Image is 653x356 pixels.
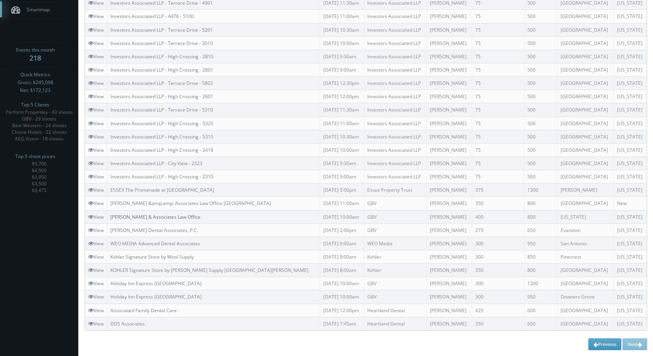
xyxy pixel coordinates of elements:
[524,290,557,304] td: 950
[613,10,647,23] td: [US_STATE]
[524,170,557,183] td: 500
[524,250,557,263] td: 850
[472,170,524,183] td: 75
[427,290,472,304] td: [PERSON_NAME]
[472,156,524,170] td: 75
[88,120,104,127] a: View
[110,240,200,247] a: WEO MEDIA Advanced Dental Associates
[110,53,213,60] a: Investors Associated LLP - High Crossing - 2810
[110,120,213,127] a: Investors Associated LLP - High Crossing - 5325
[320,223,364,237] td: [DATE] 2:00pm
[557,277,614,290] td: [GEOGRAPHIC_DATA]
[524,103,557,117] td: 500
[557,50,614,63] td: [GEOGRAPHIC_DATA]
[427,170,472,183] td: [PERSON_NAME]
[524,77,557,90] td: 500
[320,277,364,290] td: [DATE] 10:00am
[613,103,647,117] td: [US_STATE]
[364,50,427,63] td: Investors Associated LLP
[427,183,472,197] td: [PERSON_NAME]
[557,36,614,50] td: [GEOGRAPHIC_DATA]
[110,160,202,167] a: Investors Associated LLP - City View - 2323
[110,93,213,100] a: Investors Associated LLP - High Crossing - 2601
[110,67,213,73] a: Investors Associated LLP - High Crossing - 2801
[364,183,427,197] td: Essex Property Trust
[110,307,177,314] a: Associated Family Dental Care
[613,210,647,223] td: [US_STATE]
[23,6,50,13] span: Smartmap
[364,143,427,156] td: Investors Associated LLP
[557,90,614,103] td: [GEOGRAPHIC_DATA]
[320,77,364,90] td: [DATE] 12:30pm
[364,90,427,103] td: Investors Associated LLP
[320,130,364,143] td: [DATE] 10:30am
[613,290,647,304] td: [US_STATE]
[427,103,472,117] td: [PERSON_NAME]
[320,197,364,210] td: [DATE] 11:00am
[110,280,202,287] a: Holiday Inn Express [GEOGRAPHIC_DATA]
[20,71,50,79] span: Quick Metrics
[613,264,647,277] td: [US_STATE]
[364,130,427,143] td: Investors Associated LLP
[524,23,557,36] td: 500
[472,197,524,210] td: 350
[88,307,104,314] a: View
[557,250,614,263] td: Pinecrest
[20,86,51,94] span: Net: $172,123
[364,197,427,210] td: GBV
[427,36,472,50] td: [PERSON_NAME]
[588,338,621,350] a: Previous
[110,254,194,260] a: Kohler Signature Store by Wool Supply
[524,264,557,277] td: 800
[427,10,472,23] td: [PERSON_NAME]
[110,40,213,47] a: Investors Associated LLP - Terrace Drive - 3010
[613,36,647,50] td: [US_STATE]
[472,210,524,223] td: 400
[557,143,614,156] td: [GEOGRAPHIC_DATA]
[557,170,614,183] td: [GEOGRAPHIC_DATA]
[364,290,427,304] td: GBV
[110,27,213,33] a: Investors Associated LLP - Terrace Drive - 5201
[613,183,647,197] td: [US_STATE]
[427,23,472,36] td: [PERSON_NAME]
[524,317,557,330] td: 600
[557,210,614,223] td: [US_STATE]
[472,250,524,263] td: 300
[524,130,557,143] td: 500
[524,63,557,76] td: 500
[557,117,614,130] td: [GEOGRAPHIC_DATA]
[472,117,524,130] td: 75
[524,143,557,156] td: 500
[557,237,614,250] td: San Antonio
[613,90,647,103] td: [US_STATE]
[557,63,614,76] td: [GEOGRAPHIC_DATA]
[524,277,557,290] td: 1200
[472,277,524,290] td: 300
[524,197,557,210] td: 800
[364,223,427,237] td: GBV
[364,317,427,330] td: Heartland Dental
[110,267,308,273] a: KOHLER Signature Store by [PERSON_NAME] Supply [GEOGRAPHIC_DATA][PERSON_NAME]
[557,10,614,23] td: [GEOGRAPHIC_DATA]
[472,237,524,250] td: 300
[613,50,647,63] td: [US_STATE]
[613,317,647,330] td: [US_STATE]
[88,67,104,73] a: View
[557,317,614,330] td: [GEOGRAPHIC_DATA]
[427,156,472,170] td: [PERSON_NAME]
[427,210,472,223] td: [PERSON_NAME]
[88,293,104,300] a: View
[613,130,647,143] td: [US_STATE]
[364,10,427,23] td: Investors Associated LLP
[613,277,647,290] td: [US_STATE]
[427,237,472,250] td: [PERSON_NAME]
[364,250,427,263] td: Kohler
[364,103,427,117] td: Investors Associated LLP
[472,77,524,90] td: 75
[320,317,364,330] td: [DATE] 7:45am
[427,264,472,277] td: [PERSON_NAME]
[613,23,647,36] td: [US_STATE]
[613,143,647,156] td: [US_STATE]
[88,320,104,327] a: View
[110,187,214,193] a: ESSEX The Promenade at [GEOGRAPHIC_DATA]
